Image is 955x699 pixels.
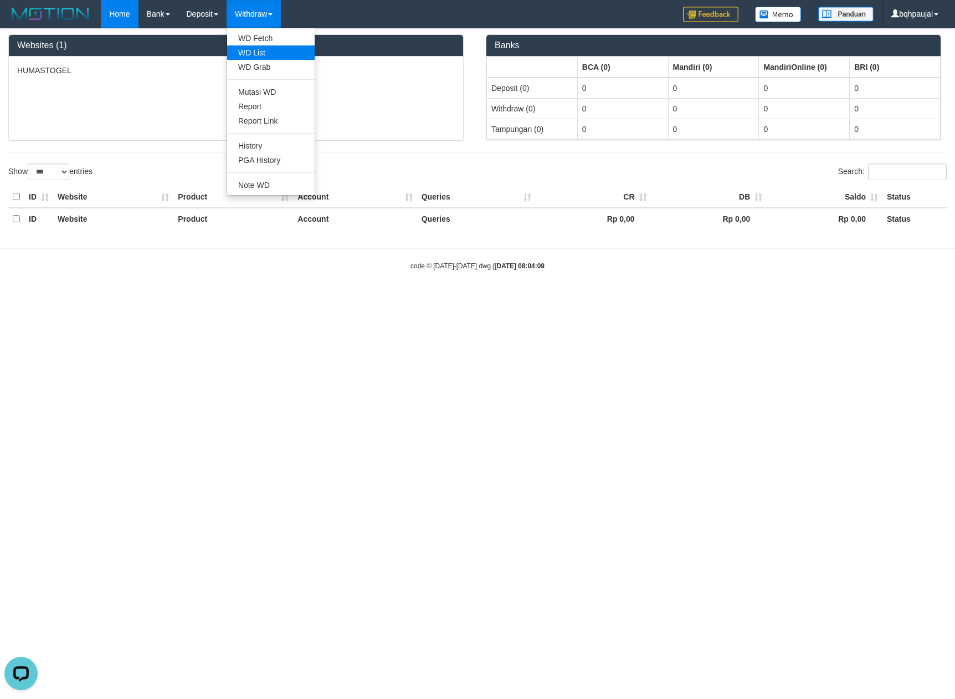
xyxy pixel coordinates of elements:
[755,7,802,22] img: Button%20Memo.svg
[17,40,455,50] h3: Websites (1)
[759,57,850,78] th: Group: activate to sort column ascending
[8,164,93,180] label: Show entries
[577,98,668,119] td: 0
[227,114,315,128] a: Report Link
[850,57,941,78] th: Group: activate to sort column ascending
[850,78,941,99] td: 0
[4,4,38,38] button: Open LiveChat chat widget
[850,119,941,139] td: 0
[417,186,536,208] th: Queries
[293,208,417,229] th: Account
[668,98,759,119] td: 0
[53,208,173,229] th: Website
[668,57,759,78] th: Group: activate to sort column ascending
[759,78,850,99] td: 0
[227,99,315,114] a: Report
[536,208,651,229] th: Rp 0,00
[227,85,315,99] a: Mutasi WD
[759,119,850,139] td: 0
[495,262,545,270] strong: [DATE] 08:04:09
[487,57,578,78] th: Group: activate to sort column ascending
[173,186,293,208] th: Product
[882,186,947,208] th: Status
[417,208,536,229] th: Queries
[8,6,93,22] img: MOTION_logo.png
[24,186,53,208] th: ID
[767,208,882,229] th: Rp 0,00
[882,208,947,229] th: Status
[28,164,69,180] select: Showentries
[410,262,545,270] small: code © [DATE]-[DATE] dwg |
[227,139,315,153] a: History
[683,7,738,22] img: Feedback.jpg
[227,45,315,60] a: WD List
[577,78,668,99] td: 0
[487,98,578,119] td: Withdraw (0)
[227,153,315,167] a: PGA History
[577,119,668,139] td: 0
[227,31,315,45] a: WD Fetch
[818,7,874,22] img: panduan.png
[487,78,578,99] td: Deposit (0)
[17,65,455,76] p: HUMASTOGEL
[227,60,315,74] a: WD Grab
[495,40,932,50] h3: Banks
[577,57,668,78] th: Group: activate to sort column ascending
[668,78,759,99] td: 0
[759,98,850,119] td: 0
[293,186,417,208] th: Account
[767,186,882,208] th: Saldo
[868,164,947,180] input: Search:
[227,178,315,192] a: Note WD
[651,208,767,229] th: Rp 0,00
[838,164,947,180] label: Search:
[173,208,293,229] th: Product
[53,186,173,208] th: Website
[536,186,651,208] th: CR
[487,119,578,139] td: Tampungan (0)
[850,98,941,119] td: 0
[651,186,767,208] th: DB
[668,119,759,139] td: 0
[24,208,53,229] th: ID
